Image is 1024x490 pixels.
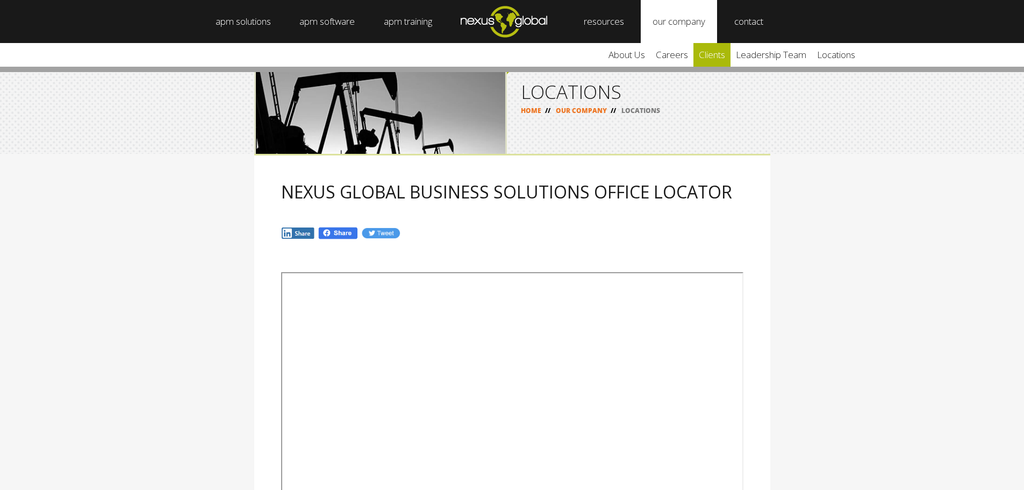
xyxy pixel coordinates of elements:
[603,43,650,67] a: about us
[281,182,743,201] h2: NEXUS GLOBAL BUSINESS SOLUTIONS OFFICE LOCATOR
[650,43,693,67] a: careers
[361,227,400,239] img: Tw.jpg
[607,106,620,115] span: //
[521,106,541,115] a: HOME
[541,106,554,115] span: //
[281,227,316,239] img: In.jpg
[556,106,607,115] a: OUR COMPANY
[521,82,756,101] h1: LOCATIONS
[318,226,359,240] img: Fb.png
[812,43,861,67] a: locations
[731,43,812,67] a: leadership team
[693,43,731,67] a: clients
